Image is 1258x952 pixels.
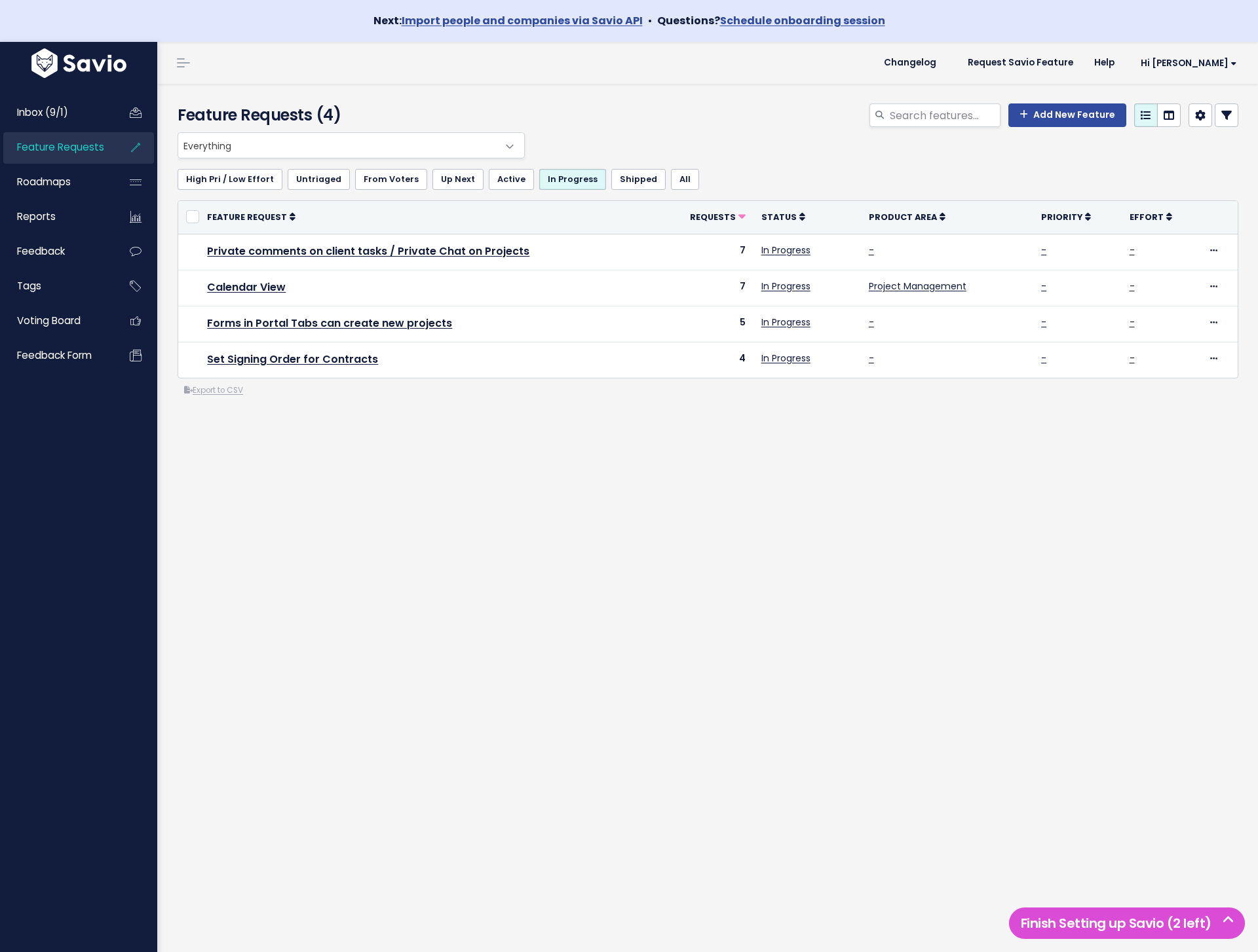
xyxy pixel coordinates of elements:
strong: Next: [373,13,643,28]
a: Feedback form [3,340,109,371]
a: Export to CSV [184,385,243,395]
a: High Pri / Low Effort [178,169,282,190]
span: Everything [178,132,525,158]
h4: Feature Requests (4) [178,103,518,127]
a: Project Management [869,280,966,293]
span: Priority [1041,211,1082,223]
span: Inbox (9/1) [17,105,68,119]
a: Feature Requests [3,132,109,162]
a: All [671,169,699,190]
span: Tags [17,279,41,293]
a: Tags [3,271,109,301]
a: Active [489,169,534,190]
input: Search features... [888,103,1001,127]
a: Import people and companies via Savio API [402,13,643,28]
a: Help [1084,53,1125,73]
a: In Progress [539,169,606,190]
a: - [1041,352,1046,365]
a: Shipped [611,169,666,190]
a: In Progress [761,280,810,293]
a: Reports [3,202,109,232]
a: Voting Board [3,306,109,336]
span: Requests [690,211,736,223]
a: From Voters [355,169,427,190]
a: Product Area [869,210,945,223]
strong: Questions? [657,13,885,28]
a: - [869,244,874,257]
a: Feature Request [207,210,295,223]
span: Feature Request [207,211,287,223]
span: Status [761,211,797,223]
td: 5 [657,306,753,342]
a: Inbox (9/1) [3,98,109,128]
td: 7 [657,234,753,270]
a: Roadmaps [3,167,109,197]
a: Forms in Portal Tabs can create new projects [207,316,452,331]
img: logo-white.9d6f32f41409.svg [28,48,130,78]
span: Changelog [884,58,936,67]
a: Status [761,210,805,223]
a: - [1041,244,1046,257]
a: - [869,316,874,329]
a: Calendar View [207,280,286,295]
a: Feedback [3,236,109,266]
a: - [1130,352,1135,365]
a: - [869,352,874,365]
span: Product Area [869,211,937,223]
a: Request Savio Feature [957,53,1084,73]
td: 4 [657,342,753,378]
span: Everything [178,133,498,158]
span: Reports [17,210,56,223]
a: Untriaged [288,169,350,190]
a: Hi [PERSON_NAME] [1125,53,1248,73]
span: • [648,13,652,28]
span: Effort [1130,211,1164,223]
td: 7 [657,270,753,306]
span: Voting Board [17,314,81,327]
a: - [1130,316,1135,329]
a: - [1041,316,1046,329]
span: Feedback form [17,348,92,362]
span: Hi [PERSON_NAME] [1141,58,1237,68]
ul: Filter feature requests [178,169,1238,190]
a: In Progress [761,316,810,329]
a: - [1130,280,1135,293]
span: Roadmaps [17,175,71,189]
a: Requests [690,210,746,223]
a: Private comments on client tasks / Private Chat on Projects [207,244,529,259]
a: - [1041,280,1046,293]
a: In Progress [761,352,810,365]
span: Feedback [17,244,65,258]
a: - [1130,244,1135,257]
a: Effort [1130,210,1172,223]
a: Priority [1041,210,1091,223]
a: In Progress [761,244,810,257]
span: Feature Requests [17,140,104,154]
h5: Finish Setting up Savio (2 left) [1015,913,1239,933]
a: Up Next [432,169,484,190]
a: Set Signing Order for Contracts [207,352,378,367]
a: Schedule onboarding session [720,13,885,28]
a: Add New Feature [1008,103,1126,127]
